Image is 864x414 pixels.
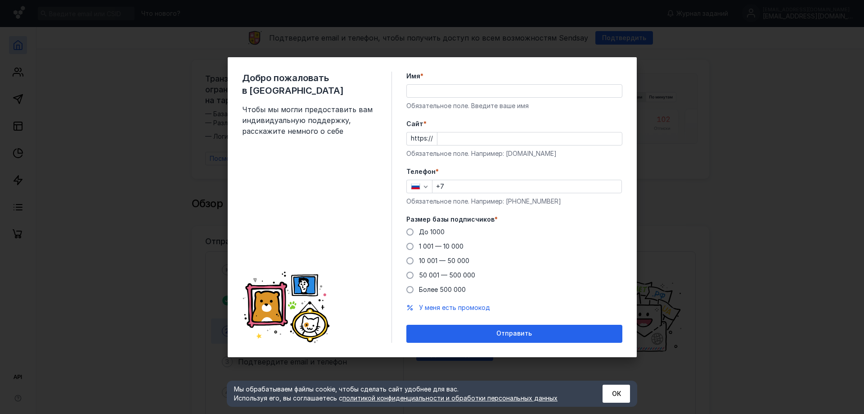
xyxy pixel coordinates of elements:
span: До 1000 [419,228,445,236]
button: У меня есть промокод [419,303,490,312]
span: Более 500 000 [419,286,466,293]
span: Чтобы мы могли предоставить вам индивидуальную поддержку, расскажите немного о себе [242,104,377,136]
span: Cайт [406,119,423,128]
span: Размер базы подписчиков [406,215,495,224]
span: Добро пожаловать в [GEOGRAPHIC_DATA] [242,72,377,97]
div: Обязательное поле. Например: [DOMAIN_NAME] [406,149,622,158]
span: 10 001 — 50 000 [419,257,469,264]
a: политикой конфиденциальности и обработки персональных данных [342,394,558,402]
div: Обязательное поле. Введите ваше имя [406,101,622,110]
span: 1 001 — 10 000 [419,242,463,250]
span: Телефон [406,167,436,176]
div: Обязательное поле. Например: [PHONE_NUMBER] [406,197,622,206]
span: 50 001 — 500 000 [419,271,475,279]
button: ОК [603,385,630,403]
span: Имя [406,72,420,81]
span: Отправить [496,330,532,337]
div: Мы обрабатываем файлы cookie, чтобы сделать сайт удобнее для вас. Используя его, вы соглашаетесь c [234,385,580,403]
button: Отправить [406,325,622,343]
span: У меня есть промокод [419,304,490,311]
